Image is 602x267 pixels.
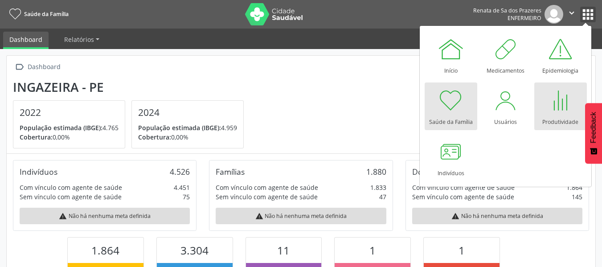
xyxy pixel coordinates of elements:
h4: 2024 [138,107,237,118]
div: 75 [183,192,190,201]
div: Com vínculo com agente de saúde [412,183,515,192]
span: 1 [459,243,465,258]
span: 1.864 [91,243,119,258]
a: Epidemiologia [534,31,587,79]
span: População estimada (IBGE): [138,123,221,132]
span: 11 [277,243,290,258]
a: Produtividade [534,82,587,130]
button: apps [580,7,596,22]
span: Cobertura: [20,133,53,141]
div: 4.526 [170,167,190,177]
a:  Dashboard [13,61,62,74]
p: 4.959 [138,123,237,132]
div: Renata de Sa dos Prazeres [473,7,541,14]
span: Relatórios [64,35,94,44]
div: 145 [572,192,582,201]
a: Saúde da Família [6,7,69,21]
div: Dashboard [26,61,62,74]
img: img [545,5,563,24]
span: 3.304 [180,243,209,258]
div: 1.833 [370,183,386,192]
div: Não há nenhuma meta definida [20,208,190,224]
i: warning [255,212,263,220]
a: Usuários [479,82,532,130]
span: Saúde da Família [24,10,69,18]
div: Não há nenhuma meta definida [216,208,386,224]
div: Ingazeira - PE [13,80,250,94]
span: População estimada (IBGE): [20,123,102,132]
div: 47 [379,192,386,201]
span: Cobertura: [138,133,171,141]
div: 4.451 [174,183,190,192]
div: Indivíduos [20,167,57,177]
a: Início [425,31,477,79]
h4: 2022 [20,107,119,118]
a: Indivíduos [425,134,477,181]
div: Com vínculo com agente de saúde [216,183,318,192]
div: Não há nenhuma meta definida [412,208,582,224]
div: Sem vínculo com agente de saúde [216,192,318,201]
p: 0,00% [20,132,119,142]
a: Relatórios [58,32,106,47]
a: Dashboard [3,32,49,49]
span: Feedback [590,112,598,143]
div: Famílias [216,167,245,177]
span: 1 [369,243,376,258]
div: 1.880 [366,167,386,177]
p: 4.765 [20,123,119,132]
a: Medicamentos [479,31,532,79]
i: warning [59,212,67,220]
i: warning [451,212,459,220]
div: Com vínculo com agente de saúde [20,183,122,192]
button: Feedback - Mostrar pesquisa [585,103,602,164]
div: Domicílios [412,167,449,177]
a: Saúde da Família [425,82,477,130]
i:  [13,61,26,74]
div: 1.864 [566,183,582,192]
span: Enfermeiro [508,14,541,22]
p: 0,00% [138,132,237,142]
div: Sem vínculo com agente de saúde [20,192,122,201]
i:  [567,8,577,18]
button:  [563,5,580,24]
div: Sem vínculo com agente de saúde [412,192,514,201]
